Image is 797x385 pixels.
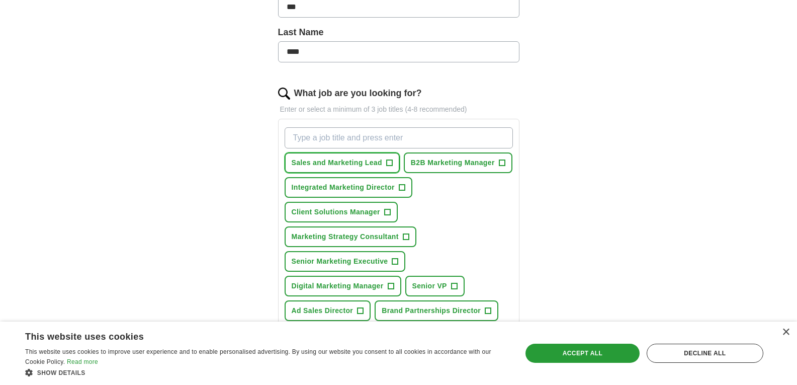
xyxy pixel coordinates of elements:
button: Ad Sales Director [285,300,371,321]
span: Sales and Marketing Lead [292,158,382,168]
button: Sales and Marketing Lead [285,152,400,173]
span: Marketing Strategy Consultant [292,232,399,242]
div: Decline all [647,344,763,363]
span: Senior Marketing Executive [292,256,388,267]
button: Digital Marketing Manager [285,276,401,296]
button: Integrated Marketing Director [285,177,412,198]
span: Brand Partnerships Director [382,305,481,316]
a: Read more, opens a new window [67,358,98,365]
input: Type a job title and press enter [285,127,513,148]
span: Client Solutions Manager [292,207,380,217]
button: Client Solutions Manager [285,202,398,222]
button: Senior Marketing Executive [285,251,406,272]
img: search.png [278,88,290,100]
span: Integrated Marketing Director [292,182,395,193]
button: Marketing Strategy Consultant [285,226,416,247]
div: This website uses cookies [25,328,482,343]
span: Digital Marketing Manager [292,281,384,291]
div: Accept all [525,344,640,363]
span: Ad Sales Director [292,305,353,316]
button: Senior VP [405,276,465,296]
button: Brand Partnerships Director [375,300,498,321]
label: What job are you looking for? [294,87,422,100]
button: B2B Marketing Manager [404,152,512,173]
label: Last Name [278,26,519,39]
p: Enter or select a minimum of 3 job titles (4-8 recommended) [278,104,519,115]
span: B2B Marketing Manager [411,158,495,168]
div: Show details [25,367,507,377]
span: This website uses cookies to improve user experience and to enable personalised advertising. By u... [25,348,491,365]
div: Close [782,329,789,336]
span: Senior VP [412,281,447,291]
span: Show details [37,369,85,376]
